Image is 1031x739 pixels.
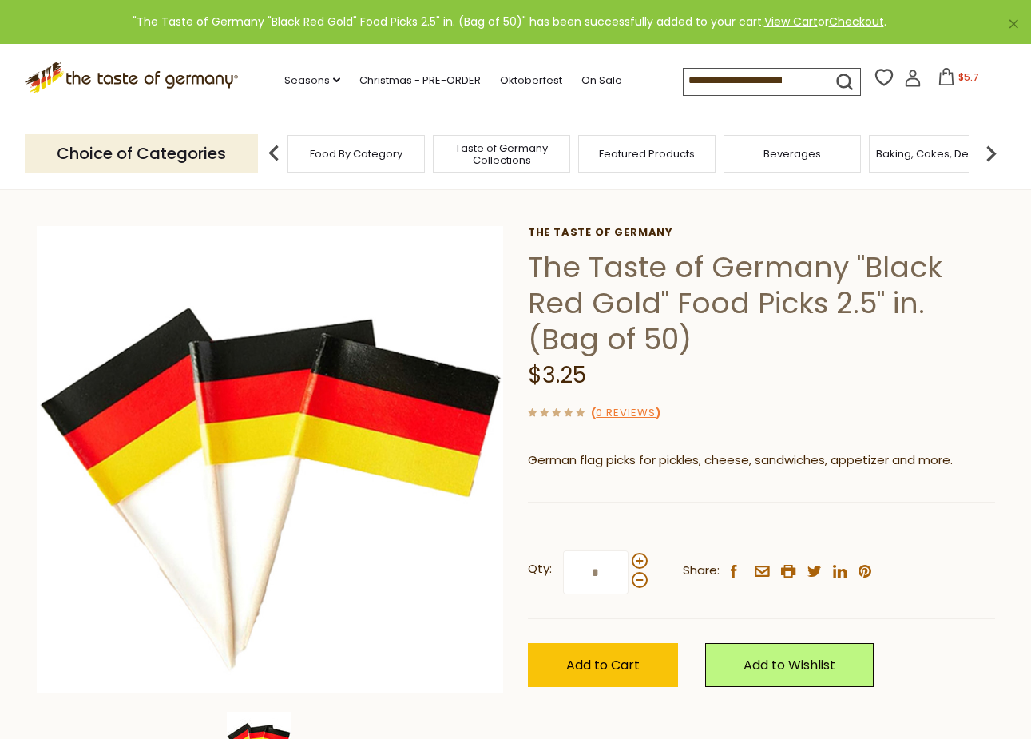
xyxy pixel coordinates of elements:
a: On Sale [581,72,622,89]
input: Qty: [563,550,629,594]
a: Baking, Cakes, Desserts [876,148,1000,160]
span: $5.7 [958,70,979,84]
span: Share: [683,561,720,581]
span: $3.25 [528,360,586,391]
button: Add to Cart [528,643,678,687]
img: The Taste of Germany "Black Red Gold" Food Picks 2.5" in. (Bag of 50) [37,226,504,693]
p: Add to the [528,483,995,503]
a: Home [180,177,214,192]
img: next arrow [975,137,1007,169]
a: The Taste of Germany [528,226,995,239]
p: German flag picks for pickles, cheese, sandwiches, appetizer and more. [528,451,995,471]
a: View Cart [764,14,818,30]
a: Featured Products [599,148,695,160]
a: Party Supplies [317,177,406,192]
a: × [1009,19,1018,29]
strong: Qty: [528,559,552,579]
a: 0 Reviews [596,405,656,422]
h1: The Taste of Germany "Black Red Gold" Food Picks 2.5" in. (Bag of 50) [528,249,995,357]
a: The Taste of Germany "Black Red Gold" Food Picks 2.5" in. (Bag of 50) [418,177,851,192]
img: previous arrow [258,137,290,169]
a: Add to Wishlist [705,643,874,687]
span: Add to Cart [566,656,640,674]
a: Food By Category [310,148,402,160]
a: Oktoberfest [226,177,305,192]
a: Seasons [284,72,340,89]
a: Checkout [829,14,884,30]
a: Beverages [763,148,821,160]
span: ( ) [591,405,660,420]
button: $5.7 [925,68,993,92]
a: Oktoberfest [500,72,562,89]
a: Christmas - PRE-ORDER [359,72,481,89]
a: Taste of Germany Collections [438,142,565,166]
div: "The Taste of Germany "Black Red Gold" Food Picks 2.5" in. (Bag of 50)" has been successfully add... [13,13,1005,31]
p: Choice of Categories [25,134,258,173]
a: Oktoberfest Table Decoration Kit [593,483,791,500]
